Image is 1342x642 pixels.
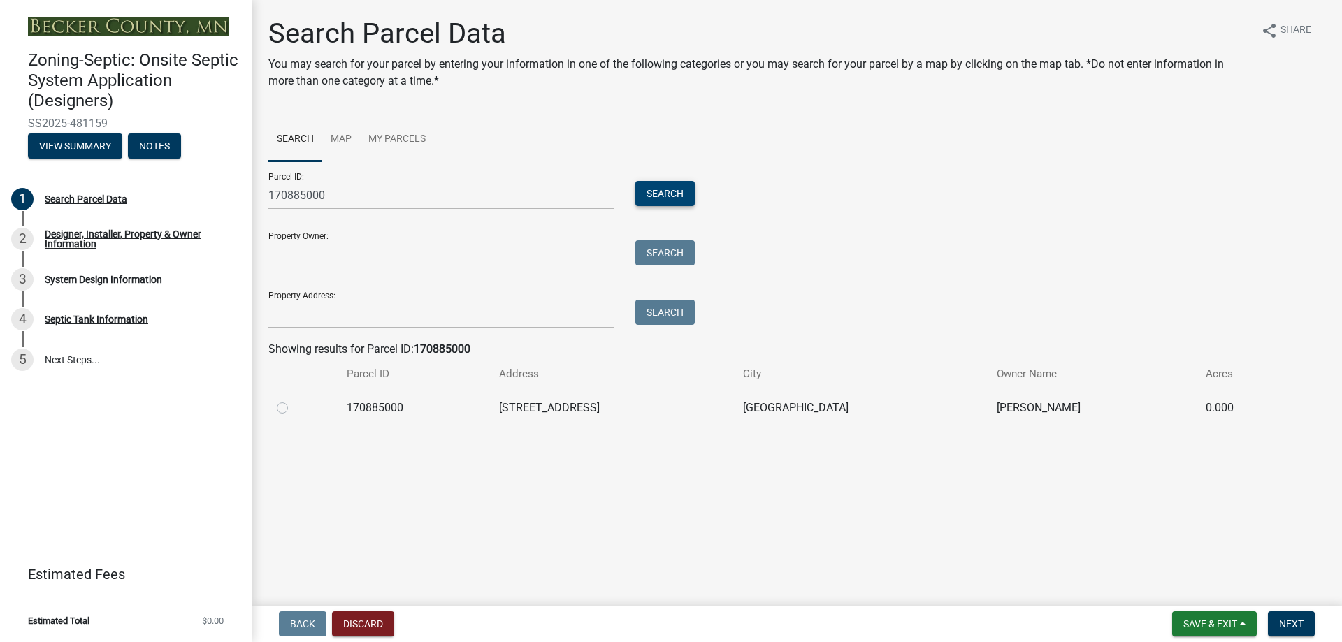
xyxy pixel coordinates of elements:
h4: Zoning-Septic: Onsite Septic System Application (Designers) [28,50,240,110]
div: 2 [11,228,34,250]
th: Owner Name [988,358,1197,391]
a: Map [322,117,360,162]
span: Estimated Total [28,616,89,625]
a: Search [268,117,322,162]
div: 3 [11,268,34,291]
td: [STREET_ADDRESS] [491,391,735,425]
button: Save & Exit [1172,611,1257,636]
div: Showing results for Parcel ID: [268,341,1325,358]
span: SS2025-481159 [28,117,224,130]
p: You may search for your parcel by entering your information in one of the following categories or... [268,56,1250,89]
th: Acres [1197,358,1290,391]
td: [GEOGRAPHIC_DATA] [735,391,988,425]
div: Search Parcel Data [45,194,127,204]
button: Search [635,181,695,206]
button: Search [635,240,695,265]
a: My Parcels [360,117,434,162]
button: View Summary [28,133,122,159]
button: shareShare [1250,17,1322,44]
th: Parcel ID [338,358,491,391]
button: Back [279,611,326,636]
div: System Design Information [45,275,162,284]
th: City [735,358,988,391]
button: Next [1268,611,1315,636]
strong: 170885000 [414,342,470,356]
div: 4 [11,308,34,330]
wm-modal-confirm: Summary [28,141,122,152]
span: Share [1280,22,1311,39]
div: Septic Tank Information [45,314,148,324]
td: 170885000 [338,391,491,425]
span: $0.00 [202,616,224,625]
span: Save & Exit [1183,618,1237,629]
td: [PERSON_NAME] [988,391,1197,425]
div: 5 [11,349,34,371]
a: Estimated Fees [11,560,229,588]
span: Next [1279,618,1304,629]
img: Becker County, Minnesota [28,17,229,36]
button: Search [635,300,695,325]
i: share [1261,22,1278,39]
button: Notes [128,133,181,159]
div: 1 [11,188,34,210]
div: Designer, Installer, Property & Owner Information [45,229,229,249]
h1: Search Parcel Data [268,17,1250,50]
wm-modal-confirm: Notes [128,141,181,152]
td: 0.000 [1197,391,1290,425]
button: Discard [332,611,394,636]
th: Address [491,358,735,391]
span: Back [290,618,315,629]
